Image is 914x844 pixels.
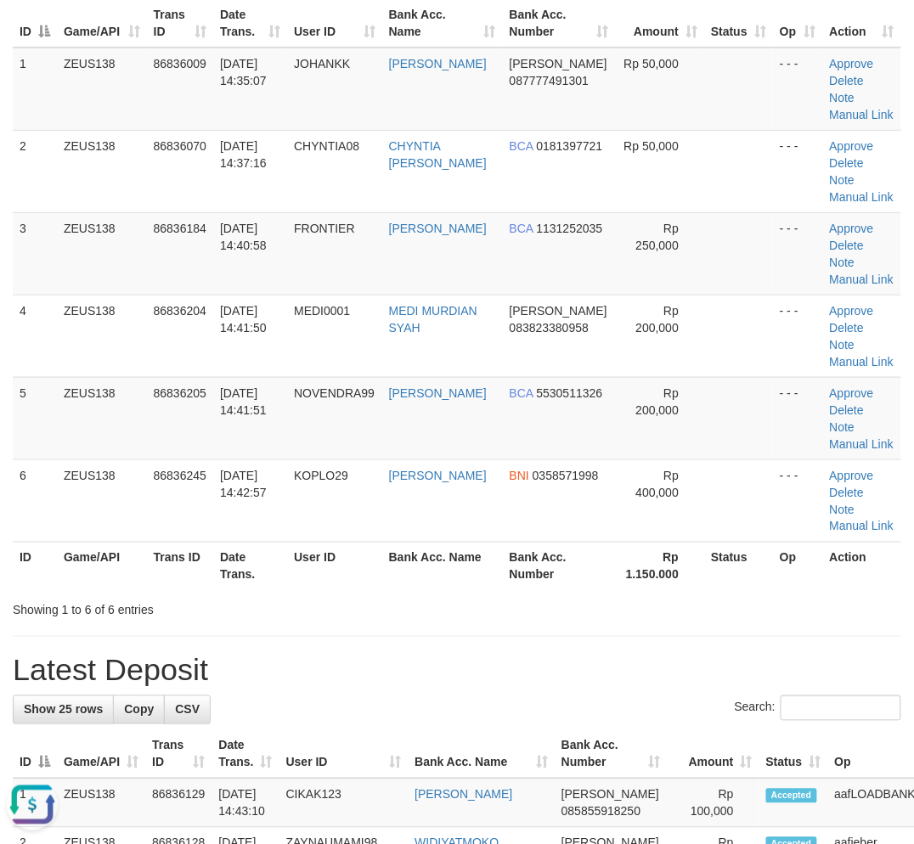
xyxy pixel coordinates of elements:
[57,730,145,779] th: Game/API: activate to sort column ascending
[624,57,680,70] span: Rp 50,000
[294,304,350,318] span: MEDI0001
[830,190,894,204] a: Manual Link
[773,542,823,590] th: Op
[773,130,823,212] td: - - -
[382,542,503,590] th: Bank Acc. Name
[154,386,206,400] span: 86836205
[57,212,147,295] td: ZEUS138
[830,469,874,482] a: Approve
[781,695,901,721] input: Search:
[830,321,864,335] a: Delete
[830,256,855,269] a: Note
[13,212,57,295] td: 3
[830,503,855,516] a: Note
[389,139,487,170] a: CHYNTIA [PERSON_NAME]
[13,130,57,212] td: 2
[57,779,145,828] td: ZEUS138
[830,91,855,104] a: Note
[830,420,855,434] a: Note
[561,805,640,819] span: Copy 085855918250 to clipboard
[510,386,533,400] span: BCA
[510,74,589,87] span: Copy 087777491301 to clipboard
[735,695,901,721] label: Search:
[145,730,212,779] th: Trans ID: activate to sort column ascending
[503,542,615,590] th: Bank Acc. Number
[830,273,894,286] a: Manual Link
[636,386,680,417] span: Rp 200,000
[830,108,894,121] a: Manual Link
[13,730,57,779] th: ID: activate to sort column descending
[389,386,487,400] a: [PERSON_NAME]
[389,57,487,70] a: [PERSON_NAME]
[823,542,901,590] th: Action
[537,386,603,400] span: Copy 5530511326 to clipboard
[279,730,409,779] th: User ID: activate to sort column ascending
[773,48,823,131] td: - - -
[7,7,58,58] button: Open LiveChat chat widget
[830,173,855,187] a: Note
[145,779,212,828] td: 86836129
[668,779,759,828] td: Rp 100,000
[57,542,147,590] th: Game/API
[510,57,607,70] span: [PERSON_NAME]
[147,542,214,590] th: Trans ID
[294,469,348,482] span: KOPLO29
[766,789,817,803] span: Accepted
[389,222,487,235] a: [PERSON_NAME]
[773,459,823,542] td: - - -
[13,654,901,688] h1: Latest Deposit
[57,295,147,377] td: ZEUS138
[13,377,57,459] td: 5
[533,469,599,482] span: Copy 0358571998 to clipboard
[212,730,279,779] th: Date Trans.: activate to sort column ascending
[164,695,211,724] a: CSV
[510,222,533,235] span: BCA
[154,139,206,153] span: 86836070
[773,295,823,377] td: - - -
[220,57,267,87] span: [DATE] 14:35:07
[636,469,680,499] span: Rp 400,000
[294,386,375,400] span: NOVENDRA99
[830,57,874,70] a: Approve
[830,239,864,252] a: Delete
[415,788,512,802] a: [PERSON_NAME]
[212,779,279,828] td: [DATE] 14:43:10
[13,542,57,590] th: ID
[294,57,350,70] span: JOHANKK
[537,222,603,235] span: Copy 1131252035 to clipboard
[154,469,206,482] span: 86836245
[220,386,267,417] span: [DATE] 14:41:51
[13,695,114,724] a: Show 25 rows
[830,386,874,400] a: Approve
[615,542,704,590] th: Rp 1.150.000
[773,212,823,295] td: - - -
[294,222,355,235] span: FRONTIER
[24,703,103,717] span: Show 25 rows
[561,788,659,802] span: [PERSON_NAME]
[510,139,533,153] span: BCA
[555,730,668,779] th: Bank Acc. Number: activate to sort column ascending
[57,377,147,459] td: ZEUS138
[537,139,603,153] span: Copy 0181397721 to clipboard
[830,304,874,318] a: Approve
[773,377,823,459] td: - - -
[294,139,359,153] span: CHYNTIA08
[213,542,287,590] th: Date Trans.
[624,139,680,153] span: Rp 50,000
[124,703,154,717] span: Copy
[830,355,894,369] a: Manual Link
[220,304,267,335] span: [DATE] 14:41:50
[154,57,206,70] span: 86836009
[13,48,57,131] td: 1
[389,469,487,482] a: [PERSON_NAME]
[57,130,147,212] td: ZEUS138
[668,730,759,779] th: Amount: activate to sort column ascending
[830,520,894,533] a: Manual Link
[830,486,864,499] a: Delete
[830,139,874,153] a: Approve
[510,304,607,318] span: [PERSON_NAME]
[154,222,206,235] span: 86836184
[279,779,409,828] td: CIKAK123
[830,74,864,87] a: Delete
[13,295,57,377] td: 4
